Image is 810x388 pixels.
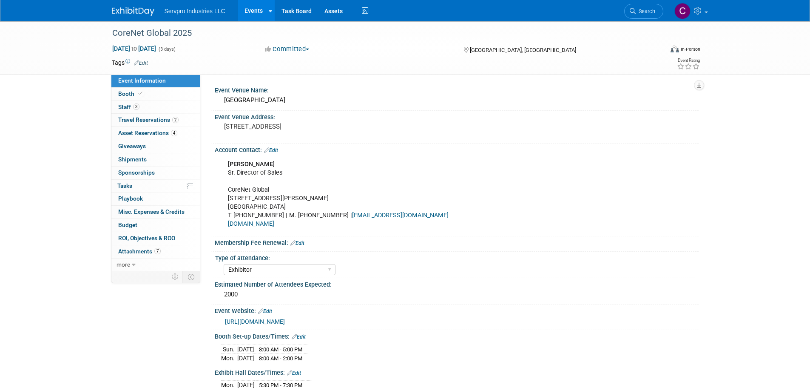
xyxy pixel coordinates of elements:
[258,308,272,314] a: Edit
[259,346,302,353] span: 8:00 AM - 5:00 PM
[215,330,699,341] div: Booth Set-up Dates/Times:
[225,318,285,325] a: [URL][DOMAIN_NAME]
[677,58,700,63] div: Event Rating
[111,193,200,205] a: Playbook
[636,8,655,14] span: Search
[287,370,301,376] a: Edit
[111,206,200,218] a: Misc. Expenses & Credits
[111,245,200,258] a: Attachments7
[215,305,699,316] div: Event Website:
[671,46,679,52] img: Format-Inperson.png
[470,47,576,53] span: [GEOGRAPHIC_DATA], [GEOGRAPHIC_DATA]
[224,123,407,130] pre: [STREET_ADDRESS]
[111,140,200,153] a: Giveaways
[111,232,200,245] a: ROI, Objectives & ROO
[111,101,200,114] a: Staff3
[290,240,304,246] a: Edit
[138,91,142,96] i: Booth reservation complete
[624,4,663,19] a: Search
[111,153,200,166] a: Shipments
[215,278,699,289] div: Estimated Number of Attendees Expected:
[228,161,275,168] b: [PERSON_NAME]
[118,143,146,149] span: Giveaways
[221,94,692,107] div: [GEOGRAPHIC_DATA]
[221,288,692,301] div: 2000
[215,366,699,377] div: Exhibit Hall Dates/Times:
[118,77,166,84] span: Event Information
[112,45,156,52] span: [DATE] [DATE]
[118,221,137,228] span: Budget
[118,169,155,176] span: Sponsorships
[215,252,695,262] div: Type of attendance:
[237,354,255,363] td: [DATE]
[111,259,200,271] a: more
[118,116,179,123] span: Travel Reservations
[165,8,225,14] span: Servpro Industries LLC
[262,45,313,54] button: Committed
[117,182,132,189] span: Tasks
[680,46,700,52] div: In-Person
[215,144,699,155] div: Account Contact:
[182,271,200,282] td: Toggle Event Tabs
[111,88,200,101] a: Booth
[168,271,183,282] td: Personalize Event Tab Strip
[259,355,302,362] span: 8:00 AM - 2:00 PM
[118,208,185,215] span: Misc. Expenses & Credits
[237,345,255,354] td: [DATE]
[111,219,200,232] a: Budget
[109,26,651,41] div: CoreNet Global 2025
[221,345,237,354] td: Sun.
[221,354,237,363] td: Mon.
[111,114,200,126] a: Travel Reservations2
[215,111,699,121] div: Event Venue Address:
[352,212,449,219] a: [EMAIL_ADDRESS][DOMAIN_NAME]
[292,334,306,340] a: Edit
[613,44,701,57] div: Event Format
[172,117,179,123] span: 2
[215,84,699,95] div: Event Venue Name:
[264,147,278,153] a: Edit
[222,156,605,233] div: Sr. Director of Sales CoreNet Global [STREET_ADDRESS][PERSON_NAME] [GEOGRAPHIC_DATA] T [PHONE_NUM...
[111,180,200,193] a: Tasks
[118,103,139,110] span: Staff
[118,248,161,255] span: Attachments
[112,7,154,16] img: ExhibitDay
[130,45,138,52] span: to
[118,90,144,97] span: Booth
[118,129,177,136] span: Asset Reservations
[111,127,200,140] a: Asset Reservations4
[158,46,176,52] span: (3 days)
[117,261,130,268] span: more
[118,195,143,202] span: Playbook
[674,3,691,19] img: Chris Chassagneux
[215,236,699,247] div: Membership Fee Renewal:
[118,156,147,163] span: Shipments
[154,248,161,254] span: 7
[133,103,139,110] span: 3
[171,130,177,136] span: 4
[111,75,200,87] a: Event Information
[134,60,148,66] a: Edit
[111,167,200,179] a: Sponsorships
[118,235,175,241] span: ROI, Objectives & ROO
[112,58,148,67] td: Tags
[228,220,274,227] a: [DOMAIN_NAME]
